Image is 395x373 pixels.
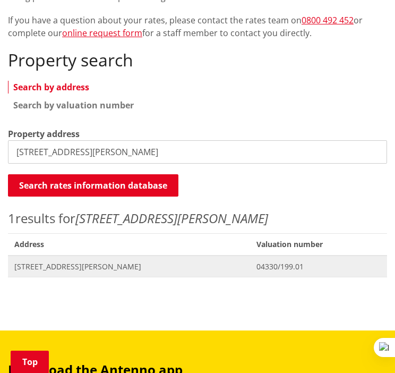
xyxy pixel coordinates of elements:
[8,50,387,70] h2: Property search
[75,209,268,227] em: [STREET_ADDRESS][PERSON_NAME]
[8,234,250,256] span: Address
[8,174,178,197] button: Search rates information database
[8,81,387,94] a: Search by address
[302,14,354,26] a: 0800 492 452
[14,261,244,272] span: [STREET_ADDRESS][PERSON_NAME]
[250,234,387,256] span: Valuation number
[62,27,142,39] a: online request form
[8,209,387,228] p: results for
[8,209,15,227] span: 1
[8,14,387,39] p: If you have a question about your rates, please contact the rates team on or complete our for a s...
[8,99,387,112] a: Search by valuation number
[8,128,80,140] label: Property address
[346,328,384,367] iframe: Messenger Launcher
[8,140,387,164] input: e.g. Duke Street NGARUAWAHIA
[8,256,387,277] a: [STREET_ADDRESS][PERSON_NAME] 04330/199.01
[11,351,49,373] a: Top
[256,261,381,272] span: 04330/199.01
